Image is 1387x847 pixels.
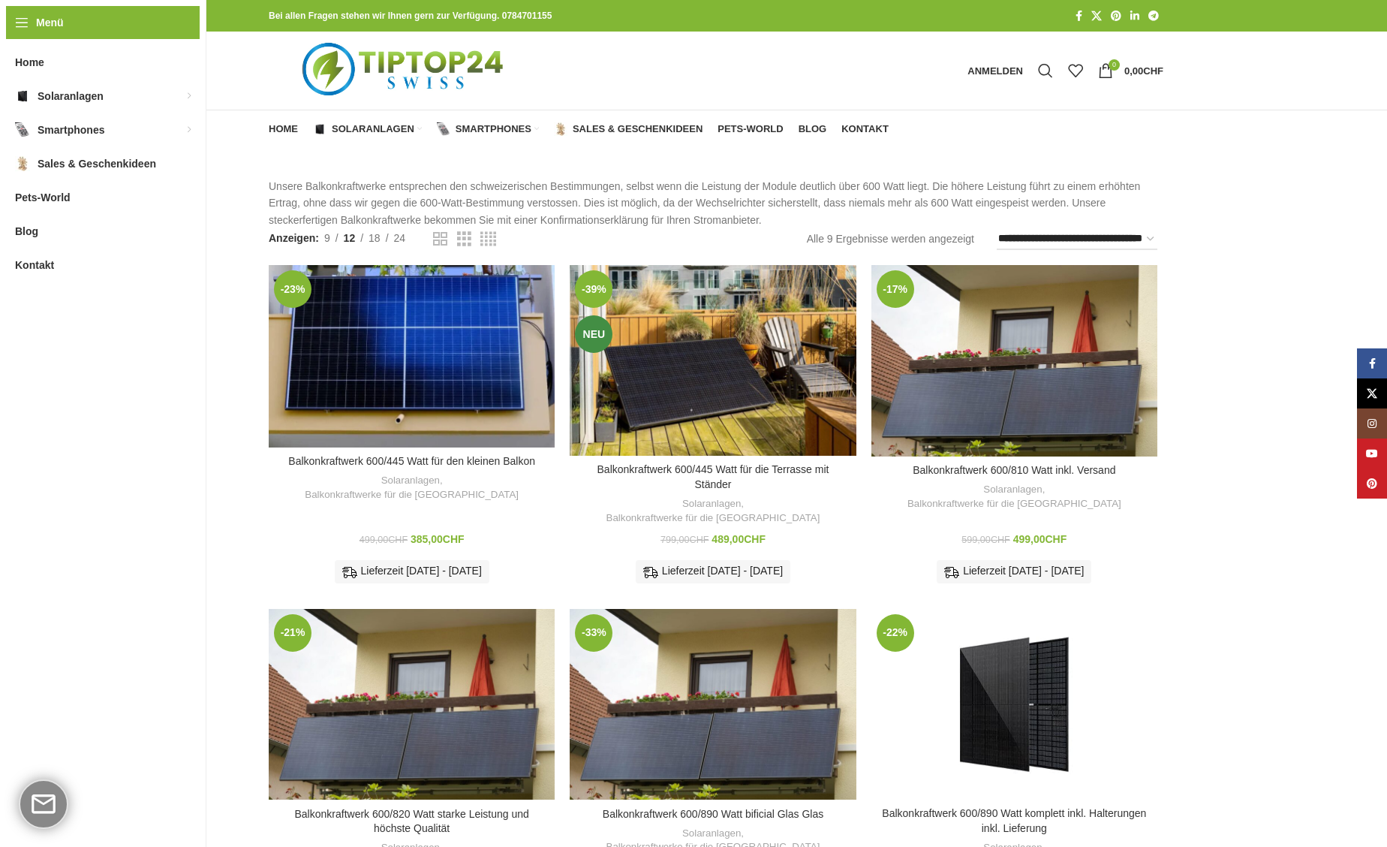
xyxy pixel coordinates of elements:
bdi: 599,00 [961,535,1009,545]
span: CHF [388,535,408,545]
a: Solaranlagen [983,483,1042,497]
bdi: 799,00 [660,535,709,545]
div: Hauptnavigation [261,114,896,144]
span: 0 [1109,59,1120,71]
span: Kontakt [841,123,889,135]
span: Pets-World [15,184,71,211]
a: Pets-World [718,114,783,144]
a: Balkonkraftwerk 600/890 Watt bificial Glas Glas [570,609,856,800]
span: 12 [344,232,356,244]
a: Suche [1030,56,1061,86]
a: Anmelden [960,56,1030,86]
span: CHF [690,535,709,545]
a: Balkonkraftwerk 600/820 Watt starke Leistung und höchste Qualität [269,609,555,800]
a: Balkonkraftwerk 600/445 Watt für die Terrasse mit Ständer [597,463,829,490]
bdi: 499,00 [1013,533,1067,545]
a: Pinterest Social Link [1357,469,1387,499]
a: Balkonkraftwerk 600/820 Watt starke Leistung und höchste Qualität [295,808,529,835]
a: Pinterest Social Link [1106,6,1126,26]
span: Blog [799,123,827,135]
span: Menü [36,14,64,31]
div: , [276,474,547,502]
span: Solaranlagen [38,83,104,110]
a: Instagram Social Link [1357,408,1387,439]
a: YouTube Social Link [1357,439,1387,469]
a: X Social Link [1087,6,1106,26]
span: -17% [877,270,914,308]
span: -22% [877,614,914,652]
div: , [577,497,848,525]
span: 9 [324,232,330,244]
a: Solaranlagen [682,497,741,511]
span: CHF [1046,533,1067,545]
img: Smartphones [437,122,450,136]
a: Solaranlagen [682,827,741,841]
span: Kontakt [15,252,54,279]
span: Solaranlagen [332,123,414,135]
a: Smartphones [437,114,539,144]
bdi: 499,00 [360,535,408,545]
span: 24 [394,232,406,244]
a: Balkonkraftwerke für die [GEOGRAPHIC_DATA] [606,511,820,526]
span: Sales & Geschenkideen [573,123,703,135]
div: Lieferzeit [DATE] - [DATE] [335,560,489,583]
a: Balkonkraftwerk 600/890 Watt bificial Glas Glas [603,808,823,820]
a: 0 0,00CHF [1091,56,1171,86]
span: Smartphones [456,123,531,135]
span: Anmelden [967,66,1023,76]
img: Tiptop24 Nachhaltige & Faire Produkte [269,32,541,110]
a: 18 [363,230,386,246]
a: Balkonkraftwerke für die [GEOGRAPHIC_DATA] [907,497,1121,511]
strong: Bei allen Fragen stehen wir Ihnen gern zur Verfügung. 0784701155 [269,11,552,21]
span: Smartphones [38,116,104,143]
a: LinkedIn Social Link [1126,6,1144,26]
span: -21% [274,614,311,652]
div: Lieferzeit [DATE] - [DATE] [937,560,1091,583]
span: -33% [575,614,612,652]
a: Sales & Geschenkideen [554,114,703,144]
img: Solaranlagen [313,122,326,136]
span: Sales & Geschenkideen [38,150,156,177]
a: Rasteransicht 3 [457,230,471,249]
a: Balkonkraftwerk 600/445 Watt für den kleinen Balkon [269,265,555,448]
a: Balkonkraftwerke für die [GEOGRAPHIC_DATA] [305,488,519,502]
span: Blog [15,218,38,245]
div: Meine Wunschliste [1061,56,1091,86]
span: CHF [443,533,465,545]
span: -39% [575,270,612,308]
a: X Social Link [1357,378,1387,408]
a: 24 [389,230,411,246]
a: Solaranlagen [381,474,440,488]
p: Alle 9 Ergebnisse werden angezeigt [807,231,974,247]
a: Balkonkraftwerk 600/810 Watt inkl. Versand [871,265,1157,457]
a: Rasteransicht 2 [433,230,447,249]
a: Logo der Website [269,64,541,76]
bdi: 385,00 [411,533,465,545]
a: Rasteransicht 4 [480,230,496,249]
a: Balkonkraftwerk 600/445 Watt für die Terrasse mit Ständer [570,265,856,456]
div: , [879,483,1150,511]
select: Shop-Reihenfolge [997,228,1157,250]
a: Kontakt [841,114,889,144]
a: Facebook Social Link [1071,6,1087,26]
p: Unsere Balkonkraftwerke entsprechen den schweizerischen Bestimmungen, selbst wenn die Leistung de... [269,178,1163,228]
span: Home [269,123,298,135]
a: Balkonkraftwerk 600/810 Watt inkl. Versand [913,464,1115,476]
a: Facebook Social Link [1357,348,1387,378]
span: Pets-World [718,123,783,135]
div: Lieferzeit [DATE] - [DATE] [636,560,790,583]
span: Home [15,49,44,76]
a: Home [269,114,298,144]
span: 18 [369,232,381,244]
img: Sales & Geschenkideen [554,122,567,136]
a: Balkonkraftwerk 600/890 Watt komplett inkl. Halterungen inkl. Lieferung [882,807,1146,834]
span: CHF [744,533,766,545]
img: Smartphones [15,122,30,137]
a: Solaranlagen [313,114,422,144]
span: Anzeigen [269,230,319,246]
span: -23% [274,270,311,308]
span: CHF [991,535,1010,545]
img: Sales & Geschenkideen [15,156,30,171]
a: 12 [338,230,361,246]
